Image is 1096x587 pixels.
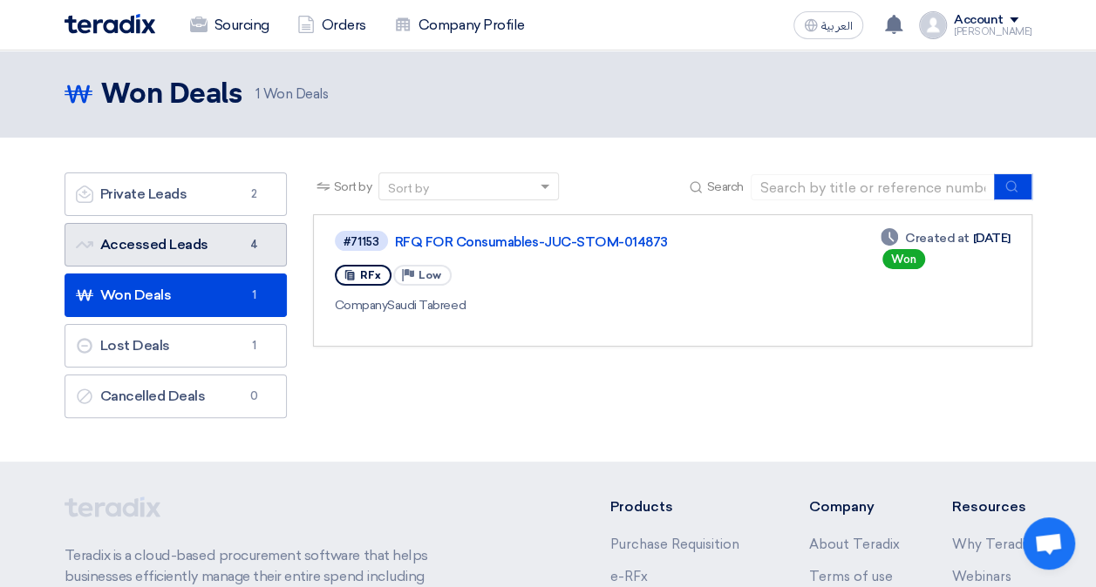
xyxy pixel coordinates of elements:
[65,223,287,267] a: Accessed Leads4
[65,374,287,418] a: Cancelled Deals0
[65,14,155,34] img: Teradix logo
[335,298,388,313] span: Company
[244,388,265,405] span: 0
[244,186,265,203] span: 2
[821,20,853,32] span: العربية
[334,178,372,196] span: Sort by
[809,496,900,517] li: Company
[65,324,287,368] a: Lost Deals1
[751,174,995,200] input: Search by title or reference number
[395,234,831,250] a: RFQ FOR Consumables-JUC-STOM-014873
[244,287,265,304] span: 1
[609,569,647,584] a: e-RFx
[388,179,429,198] div: Sort by
[244,236,265,253] span: 4
[954,27,1032,37] div: [PERSON_NAME]
[952,536,1032,552] a: Why Teradix
[809,569,893,584] a: Terms of use
[954,13,1004,28] div: Account
[882,249,925,269] div: Won
[360,269,381,281] span: RFx
[809,536,900,552] a: About Teradix
[952,569,1011,584] a: Webinars
[244,337,265,354] span: 1
[283,6,380,44] a: Orders
[65,172,287,216] a: Private Leads2
[419,269,441,281] span: Low
[255,84,328,105] span: Won Deals
[101,78,242,112] h2: Won Deals
[952,496,1032,517] li: Resources
[609,536,739,552] a: Purchase Requisition
[255,86,260,102] span: 1
[176,6,283,44] a: Sourcing
[344,236,379,247] div: #71153
[881,229,1010,247] div: [DATE]
[335,296,834,314] div: Saudi Tabreed
[1023,517,1075,570] div: Open chat
[65,273,287,317] a: Won Deals1
[793,11,863,39] button: العربية
[380,6,539,44] a: Company Profile
[706,178,743,196] span: Search
[609,496,757,517] li: Products
[919,11,947,39] img: profile_test.png
[905,229,969,247] span: Created at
